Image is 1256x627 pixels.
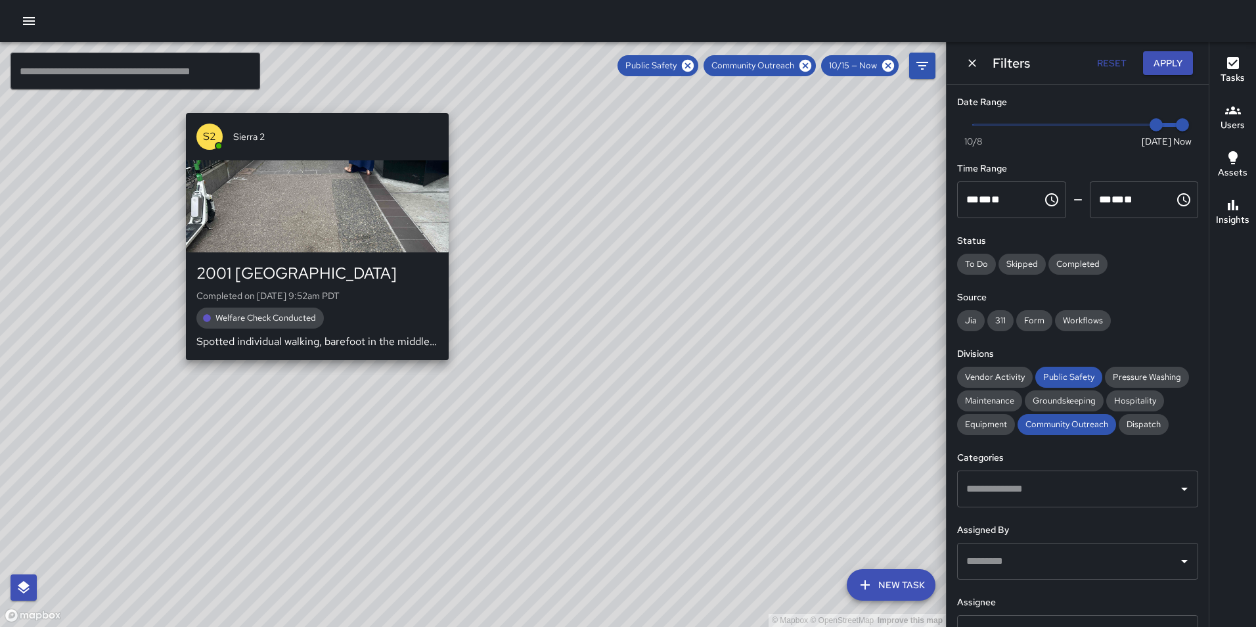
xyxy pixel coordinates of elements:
[1048,254,1108,275] div: Completed
[1055,310,1111,331] div: Workflows
[1209,95,1256,142] button: Users
[957,394,1022,407] span: Maintenance
[957,314,985,327] span: Jia
[1173,135,1192,148] span: Now
[957,367,1033,388] div: Vendor Activity
[847,569,935,601] button: New Task
[987,310,1014,331] div: 311
[704,55,816,76] div: Community Outreach
[1016,310,1052,331] div: Form
[957,595,1198,610] h6: Assignee
[957,254,996,275] div: To Do
[208,312,324,325] span: Welfare Check Conducted
[1221,71,1245,85] h6: Tasks
[233,130,438,143] span: Sierra 2
[957,414,1015,435] div: Equipment
[1218,166,1247,180] h6: Assets
[957,523,1198,538] h6: Assigned By
[1175,480,1194,498] button: Open
[1018,418,1116,431] span: Community Outreach
[987,314,1014,327] span: 311
[957,451,1198,465] h6: Categories
[196,334,438,350] p: Spotted individual walking, barefoot in the middle of the road I made contact with him ask him if...
[1105,367,1189,388] div: Pressure Washing
[962,53,982,73] button: Dismiss
[1221,118,1245,133] h6: Users
[617,55,698,76] div: Public Safety
[957,390,1022,411] div: Maintenance
[991,195,1000,204] span: Meridiem
[957,162,1198,176] h6: Time Range
[1018,414,1116,435] div: Community Outreach
[998,258,1046,271] span: Skipped
[957,258,996,271] span: To Do
[1039,187,1065,213] button: Choose time, selected time is 12:00 AM
[1025,394,1104,407] span: Groundskeeping
[1025,390,1104,411] div: Groundskeeping
[1105,371,1189,384] span: Pressure Washing
[1016,314,1052,327] span: Form
[821,59,885,72] span: 10/15 — Now
[964,135,982,148] span: 10/8
[1035,367,1102,388] div: Public Safety
[1106,394,1164,407] span: Hospitality
[966,195,979,204] span: Hours
[1099,195,1111,204] span: Hours
[196,289,438,302] p: Completed on [DATE] 9:52am PDT
[203,129,216,145] p: S2
[1175,552,1194,570] button: Open
[957,310,985,331] div: Jia
[1143,51,1193,76] button: Apply
[957,95,1198,110] h6: Date Range
[909,53,935,79] button: Filters
[1171,187,1197,213] button: Choose time, selected time is 11:59 PM
[998,254,1046,275] div: Skipped
[1119,414,1169,435] div: Dispatch
[1124,195,1133,204] span: Meridiem
[979,195,991,204] span: Minutes
[957,290,1198,305] h6: Source
[186,113,449,360] button: S2Sierra 22001 [GEOGRAPHIC_DATA]Completed on [DATE] 9:52am PDTWelfare Check ConductedSpotted indi...
[1106,390,1164,411] div: Hospitality
[1055,314,1111,327] span: Workflows
[196,263,438,284] div: 2001 [GEOGRAPHIC_DATA]
[617,59,684,72] span: Public Safety
[957,234,1198,248] h6: Status
[1142,135,1171,148] span: [DATE]
[957,371,1033,384] span: Vendor Activity
[1090,51,1133,76] button: Reset
[821,55,899,76] div: 10/15 — Now
[1119,418,1169,431] span: Dispatch
[1048,258,1108,271] span: Completed
[1216,213,1249,227] h6: Insights
[1209,142,1256,189] button: Assets
[1111,195,1124,204] span: Minutes
[993,53,1030,74] h6: Filters
[957,347,1198,361] h6: Divisions
[1209,47,1256,95] button: Tasks
[957,418,1015,431] span: Equipment
[1035,371,1102,384] span: Public Safety
[1209,189,1256,237] button: Insights
[704,59,802,72] span: Community Outreach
